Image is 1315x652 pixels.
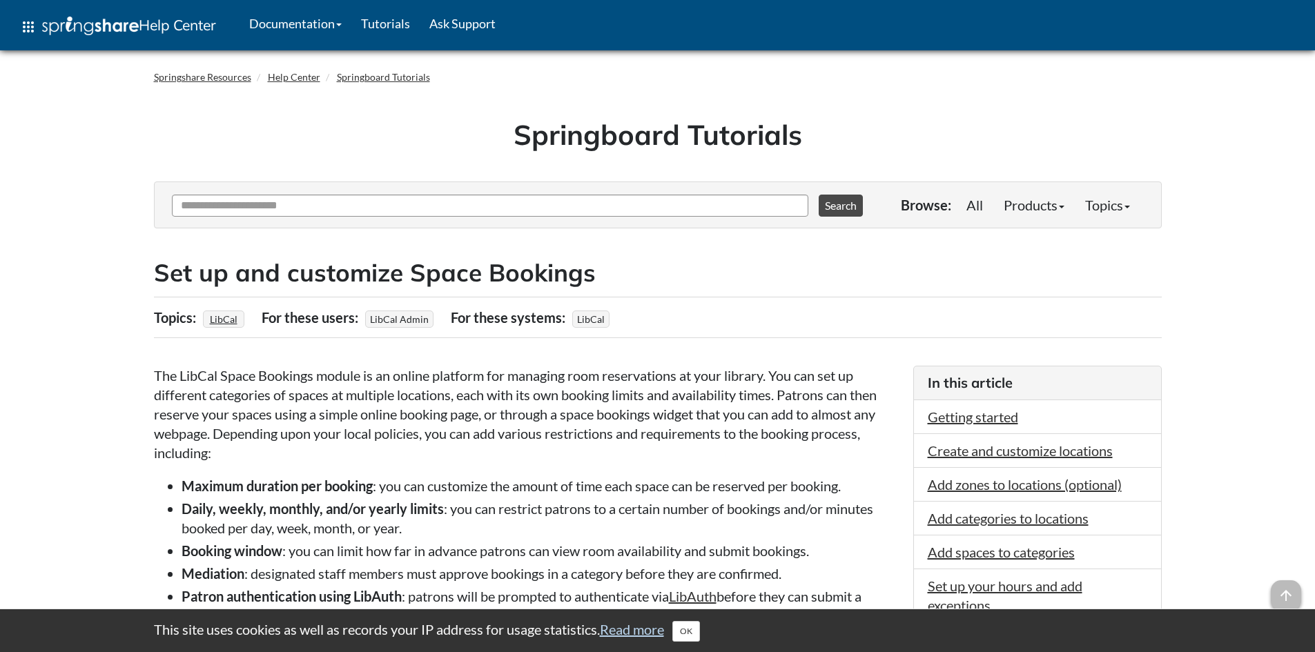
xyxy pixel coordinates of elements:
[10,6,226,48] a: apps Help Center
[182,588,402,604] strong: Patron authentication using LibAuth
[164,115,1151,154] h1: Springboard Tutorials
[672,621,700,642] button: Close
[154,256,1162,290] h2: Set up and customize Space Bookings
[451,304,569,330] div: For these systems:
[819,195,863,217] button: Search
[572,310,610,328] span: LibCal
[337,71,430,83] a: Springboard Tutorials
[928,442,1113,459] a: Create and customize locations
[208,309,240,329] a: LibCal
[268,71,320,83] a: Help Center
[956,191,993,219] a: All
[182,542,282,559] strong: Booking window
[928,476,1122,493] a: Add zones to locations (optional)
[928,408,1018,425] a: Getting started
[140,620,1176,642] div: This site uses cookies as well as records your IP address for usage statistics.
[154,304,199,330] div: Topics:
[928,510,1089,526] a: Add categories to locations
[154,366,899,462] p: The LibCal Space Bookings module is an online platform for managing room reservations at your lib...
[928,577,1082,613] a: Set up your hours and add exceptions
[182,586,899,625] li: : patrons will be prompted to authenticate via before they can submit a booking.
[182,564,899,583] li: : designated staff members must approve bookings in a category before they are confirmed.
[42,17,139,35] img: Springshare
[669,588,717,604] a: LibAuth
[182,476,899,495] li: : you can customize the amount of time each space can be reserved per booking.
[182,477,373,494] strong: Maximum duration per booking
[182,500,444,517] strong: Daily, weekly, monthly, and/or yearly limits
[901,195,951,215] p: Browse:
[351,6,420,41] a: Tutorials
[600,621,664,638] a: Read more
[1271,580,1301,611] span: arrow_upward
[1075,191,1140,219] a: Topics
[420,6,505,41] a: Ask Support
[365,310,434,328] span: LibCal Admin
[240,6,351,41] a: Documentation
[139,16,216,34] span: Help Center
[928,544,1075,560] a: Add spaces to categories
[1271,582,1301,598] a: arrow_upward
[993,191,1075,219] a: Products
[182,499,899,537] li: : you can restrict patrons to a certain number of bookings and/or minutes booked per day, week, m...
[928,373,1147,393] h3: In this article
[262,304,362,330] div: For these users:
[20,19,37,35] span: apps
[182,565,244,582] strong: Mediation
[154,71,251,83] a: Springshare Resources
[182,541,899,560] li: : you can limit how far in advance patrons can view room availability and submit bookings.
